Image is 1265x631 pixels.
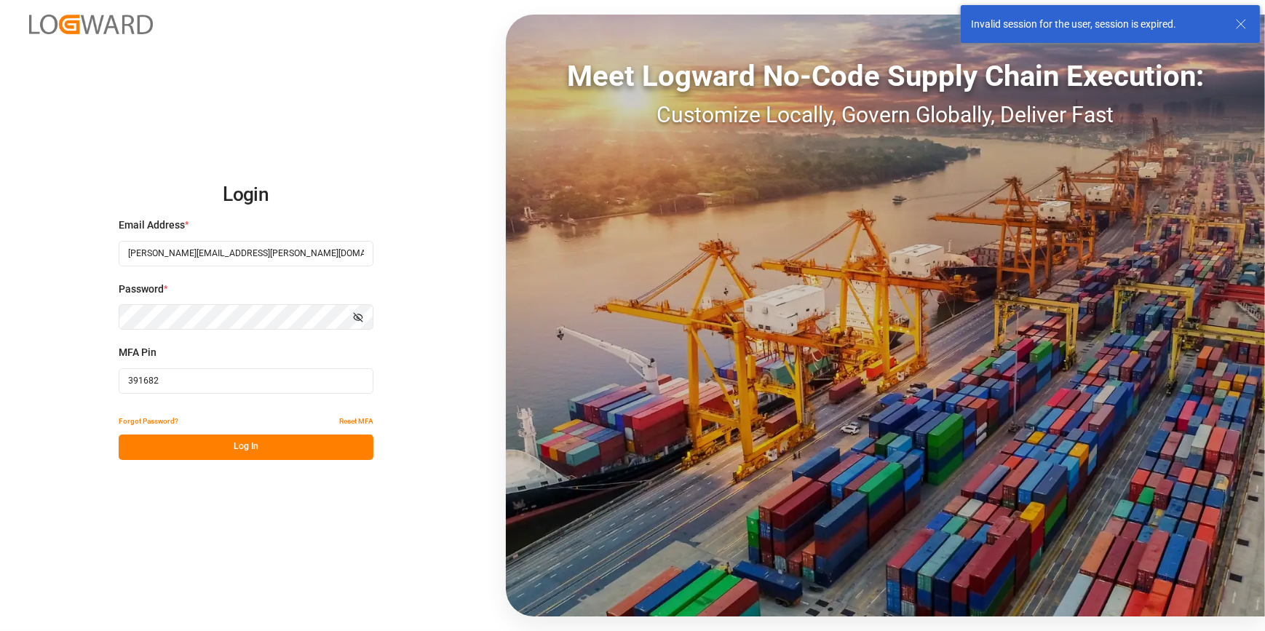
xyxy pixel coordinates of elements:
div: Customize Locally, Govern Globally, Deliver Fast [506,98,1265,131]
span: Email Address [119,218,185,233]
h2: Login [119,172,373,218]
div: Invalid session for the user, session is expired. [971,17,1221,32]
span: MFA Pin [119,345,156,360]
input: Enter your email [119,241,373,266]
img: Logward_new_orange.png [29,15,153,34]
button: Reset MFA [339,409,373,434]
span: Password [119,282,164,297]
button: Forgot Password? [119,409,178,434]
div: Meet Logward No-Code Supply Chain Execution: [506,55,1265,98]
button: Log In [119,434,373,460]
